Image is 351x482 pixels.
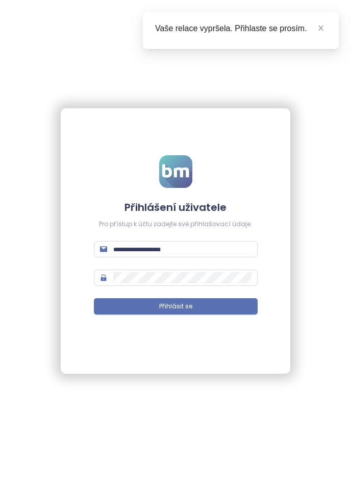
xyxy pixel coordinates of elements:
[100,246,107,253] span: mail
[94,200,258,214] h4: Přihlášení uživatele
[94,220,258,229] div: Pro přístup k účtu zadejte své přihlašovací údaje.
[100,274,107,281] span: lock
[317,25,324,32] span: close
[159,155,192,188] img: logo
[155,22,327,35] div: Vaše relace vypršela. Přihlaste se prosím.
[159,302,192,311] span: Přihlásit se
[94,298,258,315] button: Přihlásit se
